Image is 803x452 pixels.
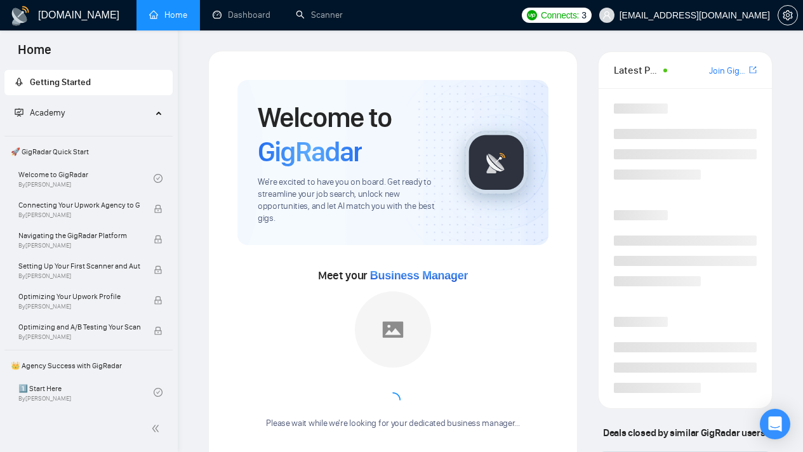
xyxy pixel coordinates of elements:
[318,269,468,282] span: Meet your
[258,418,527,430] div: Please wait while we're looking for your dedicated business manager...
[154,204,163,213] span: lock
[18,164,154,192] a: Welcome to GigRadarBy[PERSON_NAME]
[4,70,173,95] li: Getting Started
[15,107,65,118] span: Academy
[6,139,171,164] span: 🚀 GigRadar Quick Start
[10,6,30,26] img: logo
[778,5,798,25] button: setting
[18,333,140,341] span: By [PERSON_NAME]
[602,11,611,20] span: user
[581,8,587,22] span: 3
[258,135,362,169] span: GigRadar
[154,326,163,335] span: lock
[151,422,164,435] span: double-left
[18,321,140,333] span: Optimizing and A/B Testing Your Scanner for Better Results
[778,10,797,20] span: setting
[355,291,431,368] img: placeholder.png
[709,64,747,78] a: Join GigRadar Slack Community
[149,10,187,20] a: homeHome
[15,108,23,117] span: fund-projection-screen
[541,8,579,22] span: Connects:
[15,77,23,86] span: rocket
[527,10,537,20] img: upwork-logo.png
[760,409,790,439] div: Open Intercom Messenger
[296,10,343,20] a: searchScanner
[213,10,270,20] a: dashboardDashboard
[154,296,163,305] span: lock
[18,199,140,211] span: Connecting Your Upwork Agency to GigRadar
[18,272,140,280] span: By [PERSON_NAME]
[258,100,444,169] h1: Welcome to
[6,353,171,378] span: 👑 Agency Success with GigRadar
[18,242,140,249] span: By [PERSON_NAME]
[749,65,757,75] span: export
[258,176,444,225] span: We're excited to have you on board. Get ready to streamline your job search, unlock new opportuni...
[598,422,770,444] span: Deals closed by similar GigRadar users
[385,392,401,408] span: loading
[154,388,163,397] span: check-circle
[154,235,163,244] span: lock
[778,10,798,20] a: setting
[18,290,140,303] span: Optimizing Your Upwork Profile
[18,303,140,310] span: By [PERSON_NAME]
[465,131,528,194] img: gigradar-logo.png
[30,107,65,118] span: Academy
[614,62,660,78] span: Latest Posts from the GigRadar Community
[18,229,140,242] span: Navigating the GigRadar Platform
[370,269,468,282] span: Business Manager
[18,211,140,219] span: By [PERSON_NAME]
[154,265,163,274] span: lock
[30,77,91,88] span: Getting Started
[749,64,757,76] a: export
[18,260,140,272] span: Setting Up Your First Scanner and Auto-Bidder
[8,41,62,67] span: Home
[18,378,154,406] a: 1️⃣ Start HereBy[PERSON_NAME]
[154,174,163,183] span: check-circle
